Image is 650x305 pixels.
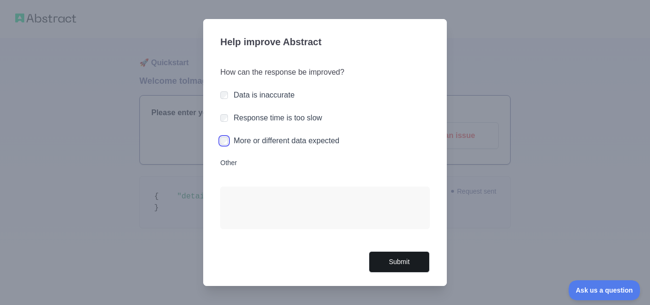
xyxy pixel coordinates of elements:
[234,114,322,122] label: Response time is too slow
[234,137,339,145] label: More or different data expected
[220,30,430,55] h3: Help improve Abstract
[369,251,430,273] button: Submit
[220,67,430,78] h3: How can the response be improved?
[234,91,295,99] label: Data is inaccurate
[569,280,640,300] iframe: Toggle Customer Support
[220,158,430,167] label: Other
